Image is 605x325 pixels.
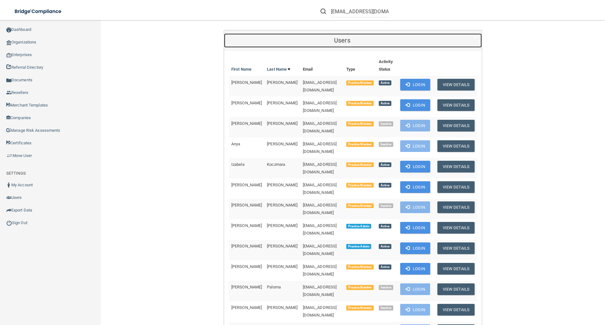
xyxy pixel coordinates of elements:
[6,40,11,45] img: organization-icon.f8decf85.png
[379,264,391,270] span: Active
[379,244,391,249] span: Active
[267,183,297,187] span: [PERSON_NAME]
[437,140,475,152] button: View Details
[267,203,297,207] span: [PERSON_NAME]
[6,27,11,32] img: ic_dashboard_dark.d01f4a41.png
[346,244,371,249] span: Practice Admin
[303,244,337,256] span: [EMAIL_ADDRESS][DOMAIN_NAME]
[400,181,430,193] button: Login
[6,170,26,177] label: SETTINGS
[6,78,11,83] img: icon-documents.8dae5593.png
[231,162,245,167] span: Izabela
[379,80,391,85] span: Active
[437,201,475,213] button: View Details
[267,264,297,269] span: [PERSON_NAME]
[346,101,374,106] span: Practice Member
[379,101,391,106] span: Active
[267,80,297,85] span: [PERSON_NAME]
[437,120,475,131] button: View Details
[400,304,430,316] button: Login
[231,142,240,146] span: Anya
[379,203,394,208] span: Inactive
[300,55,344,76] th: Email
[379,142,394,147] span: Inactive
[346,203,374,208] span: Practice Member
[437,242,475,254] button: View Details
[346,224,371,229] span: Practice Admin
[231,223,262,228] span: [PERSON_NAME]
[267,66,290,73] a: Last Name
[6,195,11,200] img: icon-users.e205127d.png
[267,121,297,126] span: [PERSON_NAME]
[437,222,475,234] button: View Details
[303,264,337,276] span: [EMAIL_ADDRESS][DOMAIN_NAME]
[267,285,281,289] span: Paloma
[379,121,394,126] span: Inactive
[379,162,391,167] span: Active
[267,162,285,167] span: Koczmara
[437,181,475,193] button: View Details
[346,285,374,290] span: Practice Member
[346,121,374,126] span: Practice Member
[400,222,430,234] button: Login
[400,79,430,90] button: Login
[267,101,297,105] span: [PERSON_NAME]
[231,121,262,126] span: [PERSON_NAME]
[376,55,398,76] th: Activity Status
[346,264,374,270] span: Practice Member
[6,153,13,159] img: briefcase.64adab9b.png
[231,183,262,187] span: [PERSON_NAME]
[229,33,477,48] a: Users
[437,304,475,316] button: View Details
[231,244,262,248] span: [PERSON_NAME]
[379,183,391,188] span: Active
[231,264,262,269] span: [PERSON_NAME]
[346,142,374,147] span: Practice Member
[6,208,11,213] img: icon-export.b9366987.png
[267,142,297,146] span: [PERSON_NAME]
[231,80,262,85] span: [PERSON_NAME]
[303,223,337,235] span: [EMAIL_ADDRESS][DOMAIN_NAME]
[303,80,337,92] span: [EMAIL_ADDRESS][DOMAIN_NAME]
[303,142,337,154] span: [EMAIL_ADDRESS][DOMAIN_NAME]
[400,120,430,131] button: Login
[400,201,430,213] button: Login
[231,203,262,207] span: [PERSON_NAME]
[320,9,326,14] img: ic-search.3b580494.png
[303,285,337,297] span: [EMAIL_ADDRESS][DOMAIN_NAME]
[303,305,337,317] span: [EMAIL_ADDRESS][DOMAIN_NAME]
[303,101,337,113] span: [EMAIL_ADDRESS][DOMAIN_NAME]
[303,203,337,215] span: [EMAIL_ADDRESS][DOMAIN_NAME]
[303,121,337,133] span: [EMAIL_ADDRESS][DOMAIN_NAME]
[437,263,475,275] button: View Details
[400,242,430,254] button: Login
[344,55,376,76] th: Type
[346,80,374,85] span: Practice Member
[400,283,430,295] button: Login
[9,5,67,18] img: bridge_compliance_login_screen.278c3ca4.svg
[437,99,475,111] button: View Details
[331,6,389,17] input: Search
[400,161,430,172] button: Login
[6,220,12,226] img: ic_power_dark.7ecde6b1.png
[400,99,430,111] button: Login
[303,183,337,195] span: [EMAIL_ADDRESS][DOMAIN_NAME]
[231,101,262,105] span: [PERSON_NAME]
[437,79,475,90] button: View Details
[6,183,11,188] img: ic_user_dark.df1a06c3.png
[379,285,394,290] span: Inactive
[346,183,374,188] span: Practice Member
[231,66,251,73] a: First Name
[437,283,475,295] button: View Details
[6,53,11,57] img: enterprise.0d942306.png
[231,285,262,289] span: [PERSON_NAME]
[346,305,374,310] span: Practice Member
[379,224,391,229] span: Active
[303,162,337,174] span: [EMAIL_ADDRESS][DOMAIN_NAME]
[267,223,297,228] span: [PERSON_NAME]
[267,305,297,310] span: [PERSON_NAME]
[346,162,374,167] span: Practice Member
[267,244,297,248] span: [PERSON_NAME]
[400,140,430,152] button: Login
[6,90,11,95] img: ic_reseller.de258add.png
